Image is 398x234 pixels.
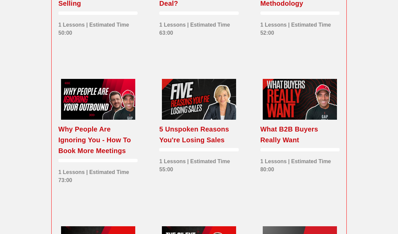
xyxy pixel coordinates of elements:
[260,154,340,174] div: 1 Lessons | Estimated Time 80:00
[58,18,138,37] div: 1 Lessons | Estimated Time 50:00
[260,18,340,37] div: 1 Lessons | Estimated Time 52:00
[159,124,238,145] div: 5 Unspoken Reasons You're Losing Sales
[159,154,238,174] div: 1 Lessons | Estimated Time 55:00
[58,165,138,184] div: 1 Lessons | Estimated Time 73:00
[159,18,238,37] div: 1 Lessons | Estimated Time 63:00
[58,124,138,156] div: Why People Are Ignoring You - How To Book More Meetings
[260,124,340,145] div: What B2B Buyers Really Want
